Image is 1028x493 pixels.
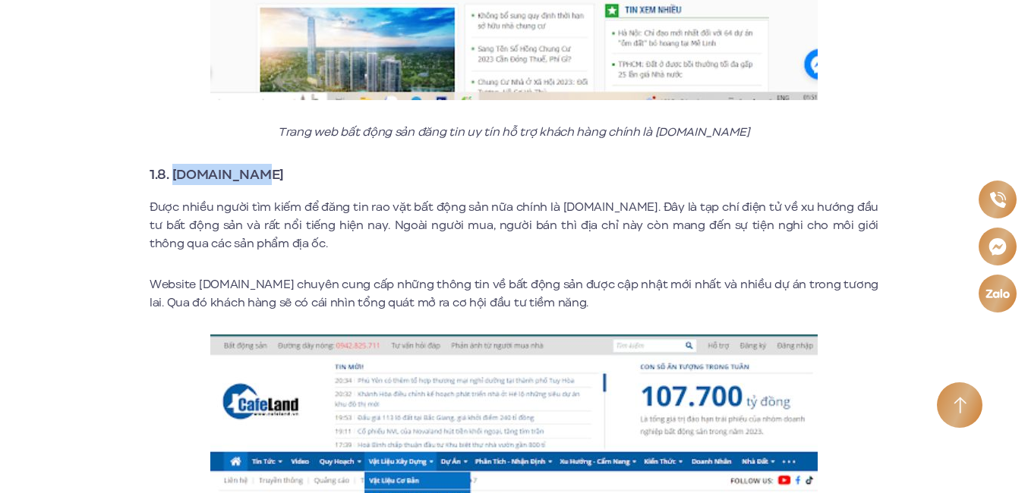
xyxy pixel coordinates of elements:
img: Arrow icon [954,397,967,414]
strong: 1.8. [DOMAIN_NAME] [150,165,284,184]
p: Được nhiều người tìm kiếm để đăng tin rao vặt bất động sản nữa chính là [DOMAIN_NAME]. Đây là tạp... [150,198,878,253]
img: Messenger icon [988,237,1007,256]
img: Phone icon [989,191,1006,208]
img: Zalo icon [985,288,1011,298]
p: Website [DOMAIN_NAME] chuyên cung cấp những thông tin về bất động sản được cập nhật mới nhất và n... [150,275,878,312]
em: Trang web bất động sản đăng tin uy tín hỗ trợ khách hàng chính là [DOMAIN_NAME] [278,124,750,140]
